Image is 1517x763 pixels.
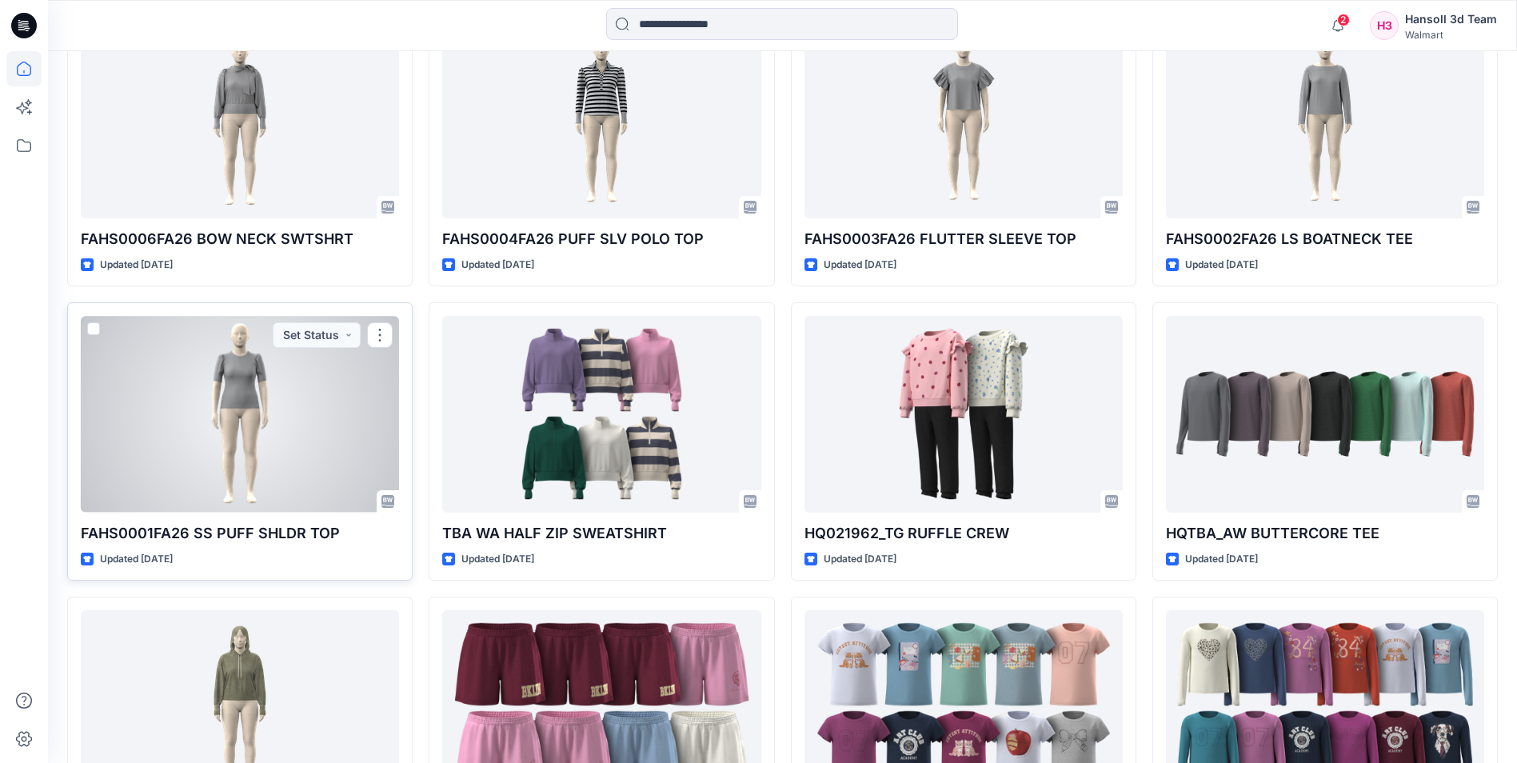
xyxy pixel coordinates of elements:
p: HQTBA_AW BUTTERCORE TEE [1166,522,1484,545]
a: FAHS0006FA26 BOW NECK SWTSHRT [81,22,399,218]
p: Updated [DATE] [461,257,534,274]
a: TBA WA HALF ZIP SWEATSHIRT [442,316,760,512]
p: Updated [DATE] [824,551,896,568]
a: FAHS0001FA26 SS PUFF SHLDR TOP [81,316,399,512]
div: Walmart [1405,29,1497,41]
a: HQTBA_AW BUTTERCORE TEE [1166,316,1484,512]
span: 2 [1337,14,1350,26]
p: Updated [DATE] [461,551,534,568]
p: Updated [DATE] [824,257,896,274]
p: FAHS0002FA26 LS BOATNECK TEE [1166,228,1484,250]
p: FAHS0004FA26 PUFF SLV POLO TOP [442,228,760,250]
p: HQ021962_TG RUFFLE CREW [804,522,1123,545]
a: FAHS0002FA26 LS BOATNECK TEE [1166,22,1484,218]
p: Updated [DATE] [1185,257,1258,274]
p: TBA WA HALF ZIP SWEATSHIRT [442,522,760,545]
div: Hansoll 3d Team [1405,10,1497,29]
p: Updated [DATE] [100,257,173,274]
p: FAHS0006FA26 BOW NECK SWTSHRT [81,228,399,250]
p: Updated [DATE] [1185,551,1258,568]
a: FAHS0003FA26 FLUTTER SLEEVE TOP [804,22,1123,218]
a: HQ021962_TG RUFFLE CREW [804,316,1123,512]
p: FAHS0003FA26 FLUTTER SLEEVE TOP [804,228,1123,250]
a: FAHS0004FA26 PUFF SLV POLO TOP [442,22,760,218]
p: FAHS0001FA26 SS PUFF SHLDR TOP [81,522,399,545]
div: H3 [1370,11,1399,40]
p: Updated [DATE] [100,551,173,568]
